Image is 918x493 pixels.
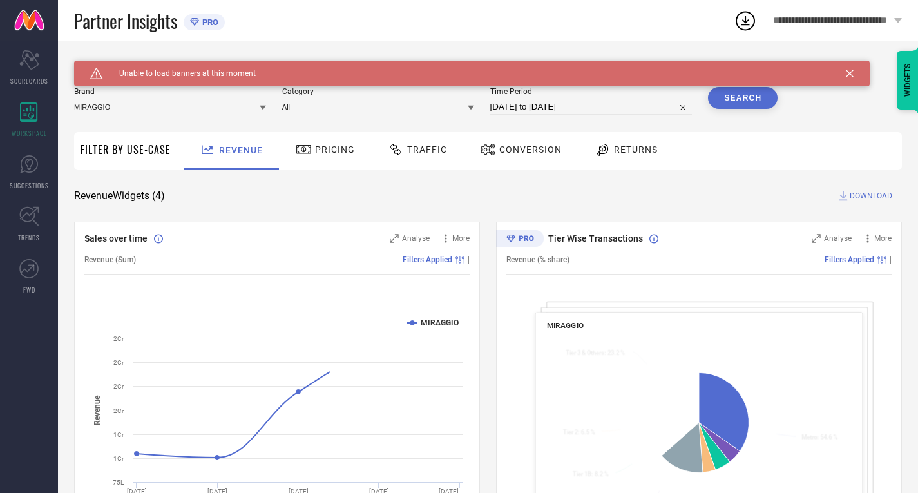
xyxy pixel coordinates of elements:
[84,233,148,244] span: Sales over time
[81,142,171,157] span: Filter By Use-Case
[452,234,470,243] span: More
[103,69,256,78] span: Unable to load banners at this moment
[573,470,591,478] tspan: Tier 1B
[219,145,263,155] span: Revenue
[812,234,821,243] svg: Zoom
[74,87,266,96] span: Brand
[496,230,544,249] div: Premium
[421,318,459,327] text: MIRAGGIO
[315,144,355,155] span: Pricing
[113,455,124,462] text: 1Cr
[825,255,874,264] span: Filters Applied
[407,144,447,155] span: Traffic
[566,349,604,356] tspan: Tier 3 & Others
[74,189,165,202] span: Revenue Widgets ( 4 )
[573,470,609,478] text: : 8.2 %
[874,234,892,243] span: More
[84,255,136,264] span: Revenue (Sum)
[468,255,470,264] span: |
[113,479,124,486] text: 75L
[18,233,40,242] span: TRENDS
[199,17,218,27] span: PRO
[113,335,124,342] text: 2Cr
[10,76,48,86] span: SCORECARDS
[74,8,177,34] span: Partner Insights
[548,233,643,244] span: Tier Wise Transactions
[890,255,892,264] span: |
[801,434,837,441] text: : 54.6 %
[566,349,625,356] text: : 23.2 %
[403,255,452,264] span: Filters Applied
[93,394,102,425] tspan: Revenue
[801,434,817,441] tspan: Metro
[734,9,757,32] div: Open download list
[562,429,595,436] text: : 6.5 %
[282,87,474,96] span: Category
[113,359,124,366] text: 2Cr
[113,431,124,438] text: 1Cr
[23,285,35,295] span: FWD
[390,234,399,243] svg: Zoom
[490,99,693,115] input: Select time period
[850,189,892,202] span: DOWNLOAD
[74,61,164,71] span: SYSTEM WORKSPACE
[506,255,569,264] span: Revenue (% share)
[113,383,124,390] text: 2Cr
[113,407,124,414] text: 2Cr
[547,321,584,330] span: MIRAGGIO
[12,128,47,138] span: WORKSPACE
[824,234,852,243] span: Analyse
[708,87,778,109] button: Search
[490,87,693,96] span: Time Period
[402,234,430,243] span: Analyse
[562,429,577,436] tspan: Tier 2
[499,144,562,155] span: Conversion
[614,144,658,155] span: Returns
[10,180,49,190] span: SUGGESTIONS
